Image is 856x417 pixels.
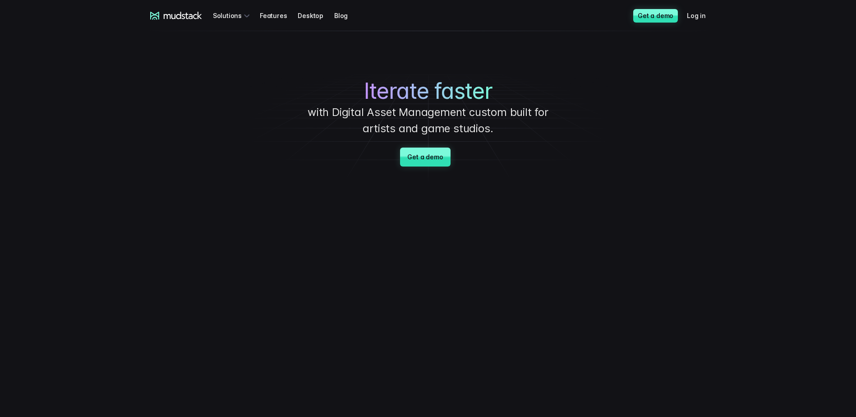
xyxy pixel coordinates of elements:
a: Desktop [298,7,334,24]
a: Features [260,7,298,24]
div: Solutions [213,7,253,24]
span: Iterate faster [364,78,492,104]
a: Blog [334,7,359,24]
a: mudstack logo [150,12,202,20]
a: Log in [687,7,717,24]
p: with Digital Asset Management custom built for artists and game studios. [293,104,563,137]
a: Get a demo [633,9,678,23]
a: Get a demo [400,148,450,167]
